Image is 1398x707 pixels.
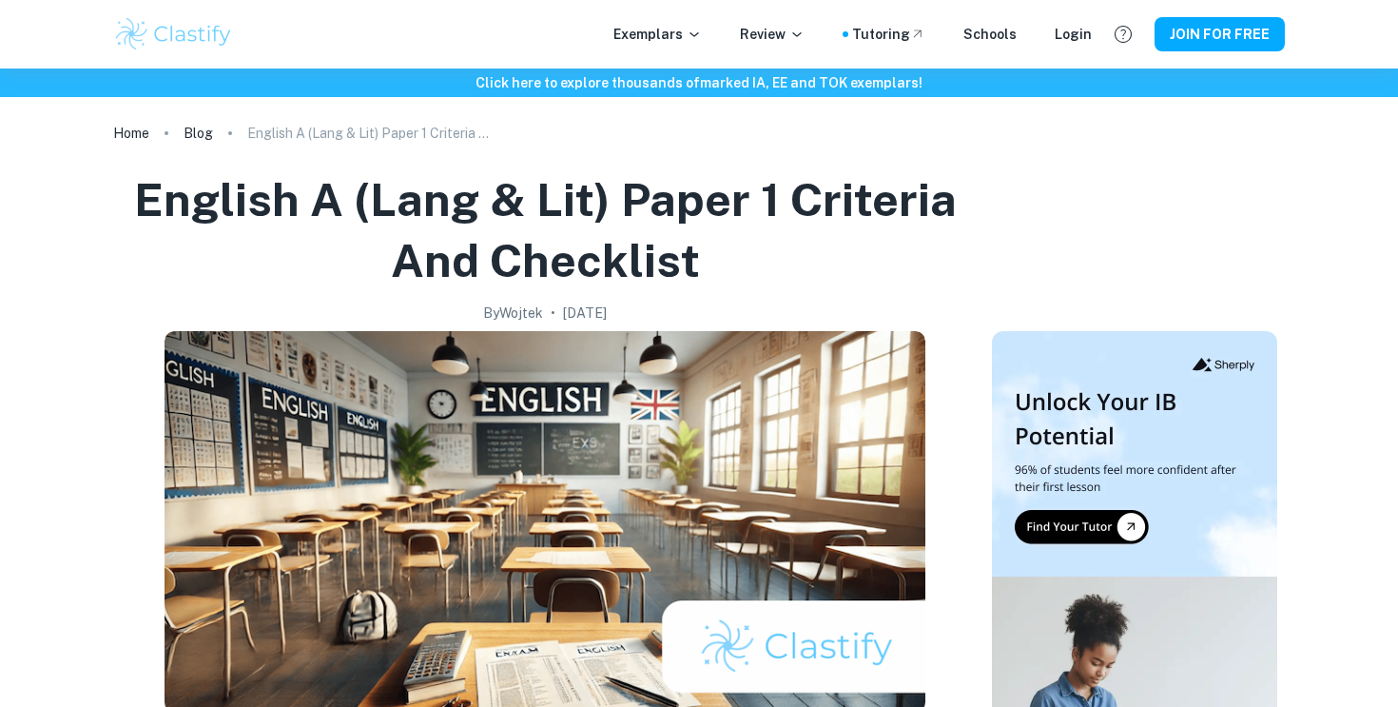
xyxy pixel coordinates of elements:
[1155,17,1285,51] button: JOIN FOR FREE
[1107,18,1139,50] button: Help and Feedback
[740,24,805,45] p: Review
[113,15,234,53] img: Clastify logo
[4,72,1394,93] h6: Click here to explore thousands of marked IA, EE and TOK exemplars !
[613,24,702,45] p: Exemplars
[852,24,925,45] a: Tutoring
[184,120,213,147] a: Blog
[113,120,149,147] a: Home
[121,169,969,291] h1: English A (Lang & Lit) Paper 1 Criteria and Checklist
[563,303,607,324] h2: [DATE]
[1055,24,1092,45] a: Login
[483,303,543,324] h2: By Wojtek
[247,123,495,144] p: English A (Lang & Lit) Paper 1 Criteria and Checklist
[551,303,555,324] p: •
[963,24,1017,45] a: Schools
